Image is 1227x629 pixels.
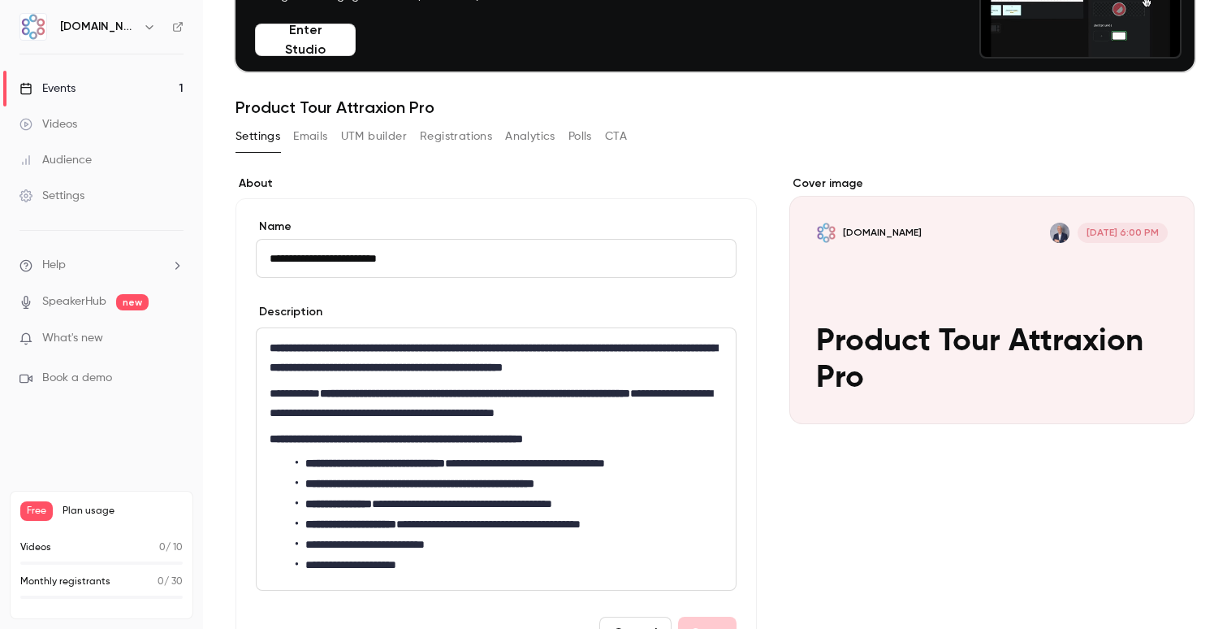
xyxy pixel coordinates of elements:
[420,124,492,150] button: Registrations
[63,505,183,518] span: Plan usage
[20,14,46,40] img: AMT.Group
[158,577,164,587] span: 0
[257,328,736,590] div: editor
[341,124,407,150] button: UTM builder
[42,293,106,310] a: SpeakerHub
[789,176,1195,424] section: Cover image
[235,176,757,192] label: About
[256,304,322,320] label: Description
[256,219,737,235] label: Name
[605,124,627,150] button: CTA
[159,540,183,555] p: / 10
[116,294,149,310] span: new
[20,540,51,555] p: Videos
[293,124,327,150] button: Emails
[19,116,77,132] div: Videos
[164,332,184,346] iframe: Noticeable Trigger
[19,80,76,97] div: Events
[568,124,592,150] button: Polls
[789,176,1195,192] label: Cover image
[19,188,84,204] div: Settings
[20,501,53,521] span: Free
[256,328,737,591] section: description
[235,98,1195,117] h1: Product Tour Attraxion Pro
[19,152,92,168] div: Audience
[159,543,166,553] span: 0
[158,575,183,589] p: / 30
[42,257,66,274] span: Help
[19,257,184,274] li: help-dropdown-opener
[42,370,112,387] span: Book a demo
[235,124,280,150] button: Settings
[60,19,136,35] h6: [DOMAIN_NAME]
[42,330,103,347] span: What's new
[20,575,110,589] p: Monthly registrants
[505,124,555,150] button: Analytics
[255,24,356,56] button: Enter Studio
